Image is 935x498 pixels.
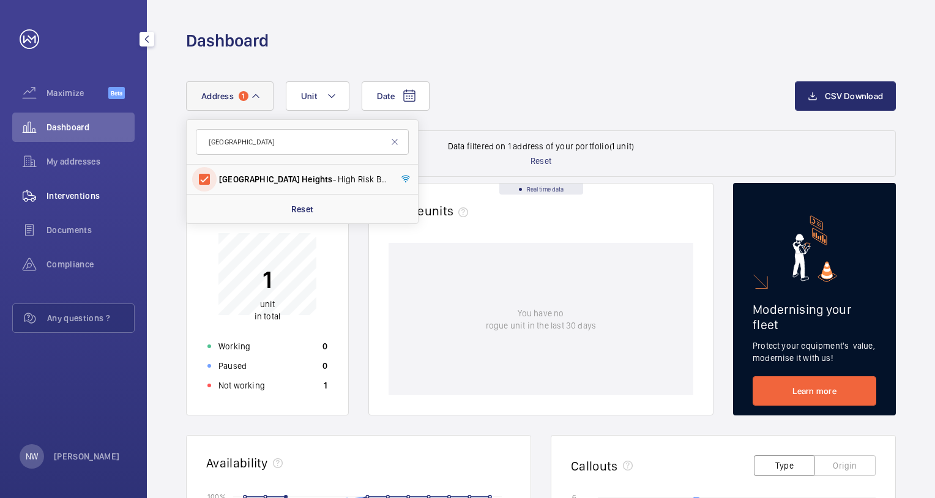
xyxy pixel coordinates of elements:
h2: Rogue [389,203,473,218]
p: 1 [324,379,327,392]
div: Real time data [499,184,583,195]
span: units [425,203,474,218]
span: Interventions [47,190,135,202]
h2: Callouts [571,458,618,474]
p: [PERSON_NAME] [54,450,120,463]
p: 1 [255,264,280,295]
p: Data filtered on 1 address of your portfolio (1 unit) [448,140,634,152]
span: Compliance [47,258,135,270]
p: NW [26,450,38,463]
input: Search by address [196,129,409,155]
p: Protect your equipment's value, modernise it with us! [753,340,876,364]
p: in total [255,298,280,322]
button: Date [362,81,430,111]
p: Reset [291,203,314,215]
button: CSV Download [795,81,896,111]
button: Address1 [186,81,274,111]
span: My addresses [47,155,135,168]
p: Reset [531,155,551,167]
span: Heights [302,174,332,184]
span: Documents [47,224,135,236]
p: 0 [322,360,327,372]
h2: Availability [206,455,268,470]
button: Unit [286,81,349,111]
button: Type [754,455,815,476]
p: Not working [218,379,265,392]
span: Any questions ? [47,312,134,324]
span: Unit [301,91,317,101]
a: Learn more [753,376,876,406]
h1: Dashboard [186,29,269,52]
p: 0 [322,340,327,352]
p: Paused [218,360,247,372]
span: Maximize [47,87,108,99]
span: 1 [239,91,248,101]
span: Address [201,91,234,101]
span: [GEOGRAPHIC_DATA] [219,174,300,184]
h2: Modernising your fleet [753,302,876,332]
img: marketing-card.svg [792,215,837,282]
p: You have no rogue unit in the last 30 days [486,307,596,332]
span: unit [260,299,275,309]
span: CSV Download [825,91,883,101]
span: Date [377,91,395,101]
span: Dashboard [47,121,135,133]
button: Origin [814,455,876,476]
span: - High Risk Building - , [GEOGRAPHIC_DATA] HA1 1GS [219,173,387,185]
span: Beta [108,87,125,99]
p: Working [218,340,250,352]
